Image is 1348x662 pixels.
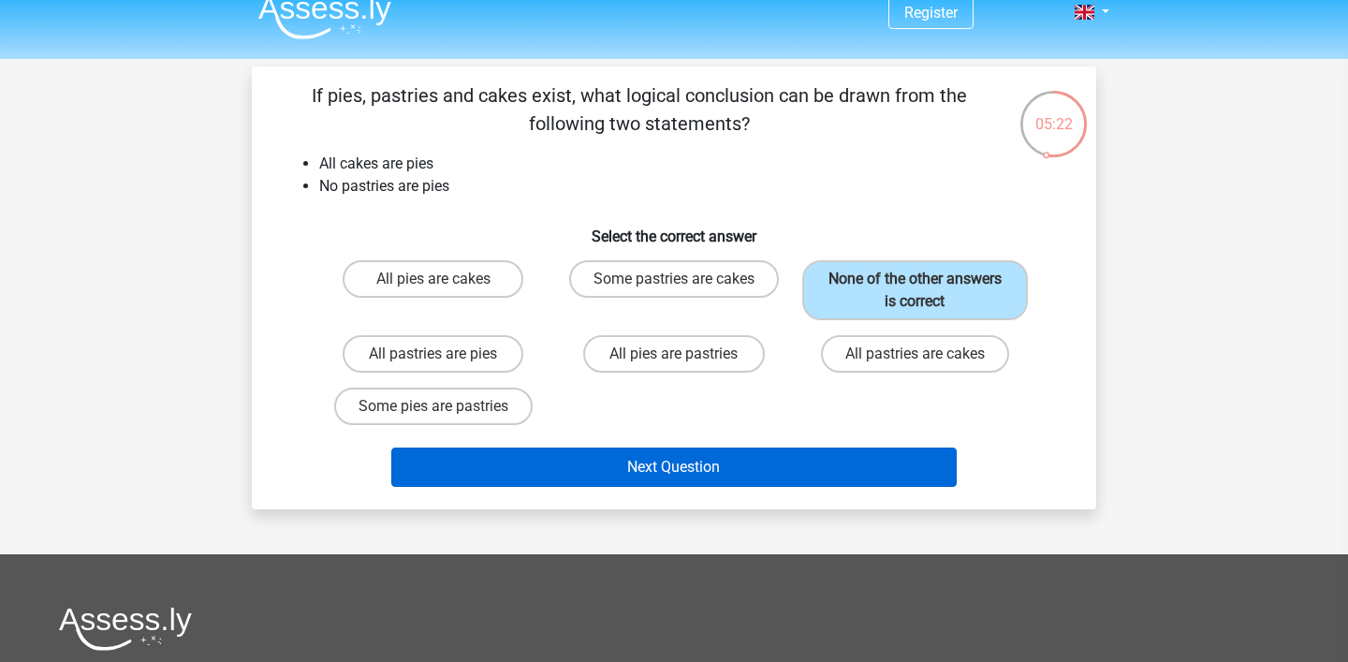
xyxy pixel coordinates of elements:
[569,260,779,298] label: Some pastries are cakes
[802,260,1028,320] label: None of the other answers is correct
[319,153,1066,175] li: All cakes are pies
[583,335,764,373] label: All pies are pastries
[343,335,523,373] label: All pastries are pies
[821,335,1009,373] label: All pastries are cakes
[282,81,996,138] p: If pies, pastries and cakes exist, what logical conclusion can be drawn from the following two st...
[904,4,958,22] a: Register
[391,448,958,487] button: Next Question
[334,388,533,425] label: Some pies are pastries
[1018,89,1089,136] div: 05:22
[59,607,192,651] img: Assessly logo
[282,213,1066,245] h6: Select the correct answer
[343,260,523,298] label: All pies are cakes
[319,175,1066,198] li: No pastries are pies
